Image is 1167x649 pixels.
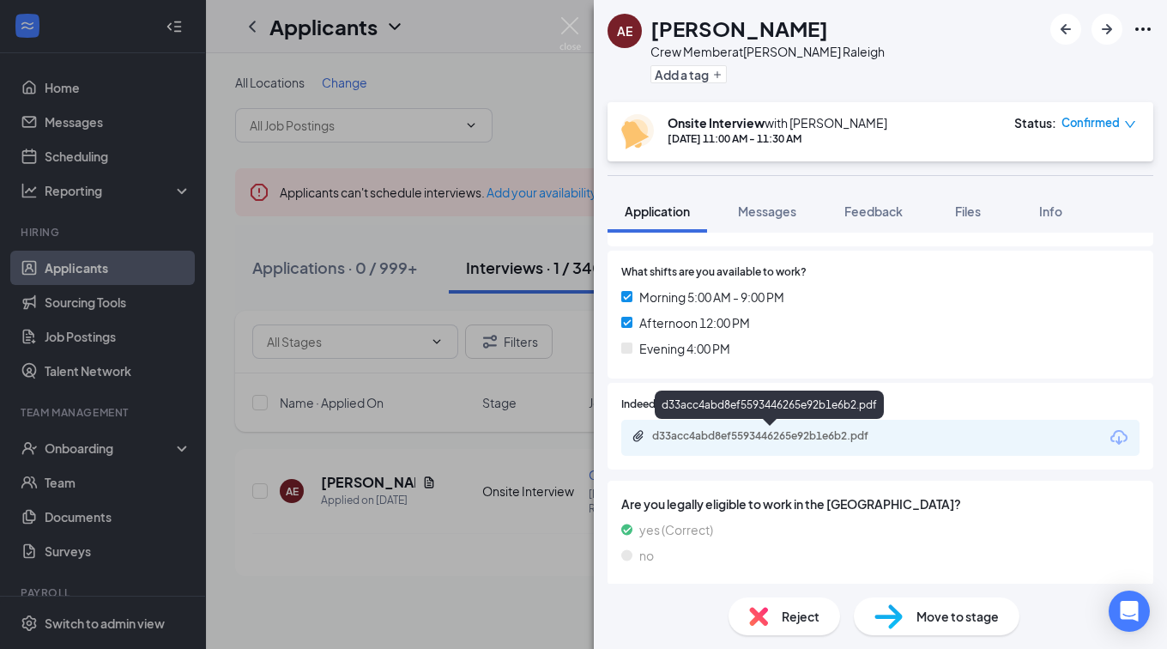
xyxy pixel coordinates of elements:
span: down [1124,118,1136,130]
span: Messages [738,203,796,219]
button: ArrowLeftNew [1050,14,1081,45]
a: Paperclipd33acc4abd8ef5593446265e92b1e6b2.pdf [632,429,910,446]
div: d33acc4abd8ef5593446265e92b1e6b2.pdf [655,391,884,419]
span: Evening 4:00 PM [639,339,730,358]
button: ArrowRight [1091,14,1122,45]
span: Files [955,203,981,219]
div: d33acc4abd8ef5593446265e92b1e6b2.pdf [652,429,892,443]
button: PlusAdd a tag [650,65,727,83]
div: AE [617,22,632,39]
span: Are you legally eligible to work in the [GEOGRAPHIC_DATA]? [621,494,1140,513]
span: Reject [782,607,819,626]
span: Confirmed [1061,114,1120,131]
div: [DATE] 11:00 AM - 11:30 AM [668,131,887,146]
div: Open Intercom Messenger [1109,591,1150,632]
span: Info [1039,203,1062,219]
b: Onsite Interview [668,115,765,130]
span: Move to stage [916,607,999,626]
div: Crew Member at [PERSON_NAME] Raleigh [650,43,885,60]
h1: [PERSON_NAME] [650,14,828,43]
span: Indeed Resume [621,397,697,413]
span: Afternoon 12:00 PM [639,313,750,332]
svg: Ellipses [1133,19,1153,39]
svg: Plus [712,70,723,80]
span: Morning 5:00 AM - 9:00 PM [639,288,784,306]
div: Status : [1014,114,1056,131]
span: yes (Correct) [639,520,713,539]
svg: Paperclip [632,429,645,443]
svg: ArrowLeftNew [1055,19,1076,39]
svg: Download [1109,428,1129,448]
span: Application [625,203,690,219]
span: no [639,546,654,565]
span: Feedback [844,203,903,219]
div: with [PERSON_NAME] [668,114,887,131]
svg: ArrowRight [1097,19,1117,39]
span: What shifts are you available to work? [621,264,807,281]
